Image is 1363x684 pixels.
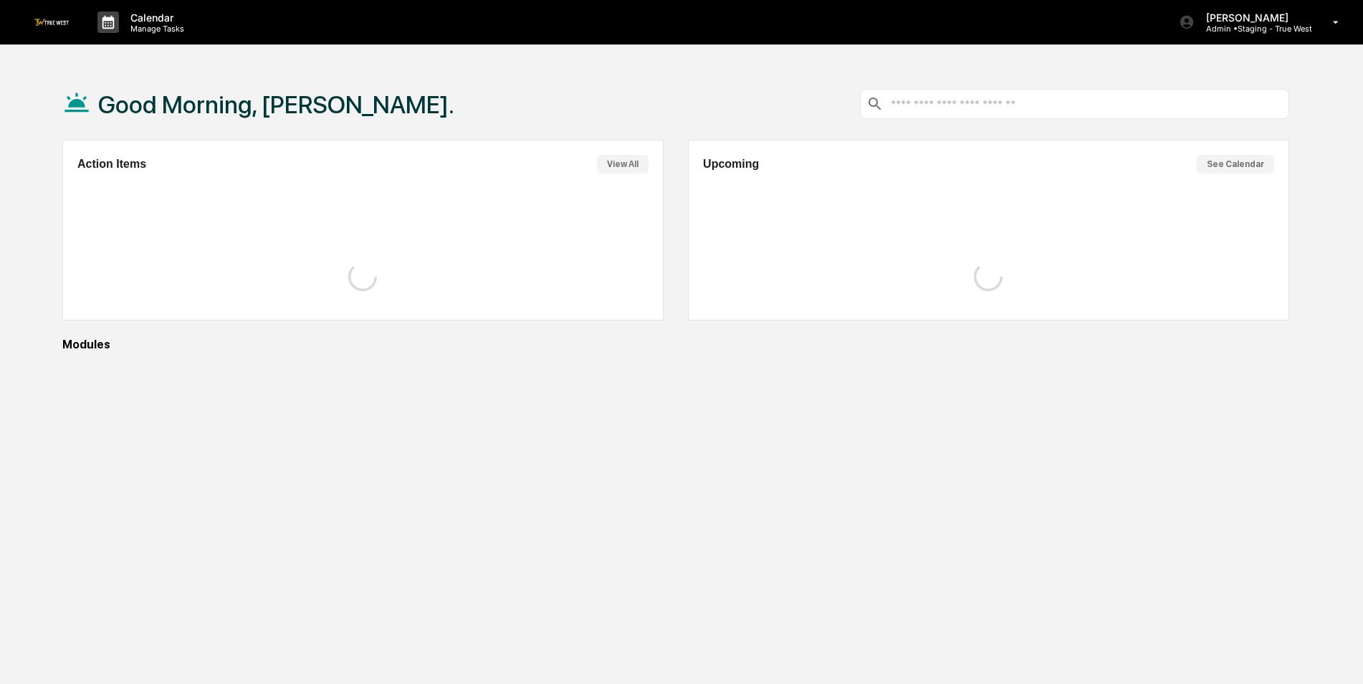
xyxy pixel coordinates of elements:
[34,19,69,25] img: logo
[119,24,191,34] p: Manage Tasks
[77,158,146,171] h2: Action Items
[1195,24,1312,34] p: Admin • Staging - True West
[1195,11,1312,24] p: [PERSON_NAME]
[98,90,454,119] h1: Good Morning, [PERSON_NAME].
[703,158,759,171] h2: Upcoming
[119,11,191,24] p: Calendar
[62,338,1289,351] div: Modules
[597,155,649,174] button: View All
[1197,155,1274,174] button: See Calendar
